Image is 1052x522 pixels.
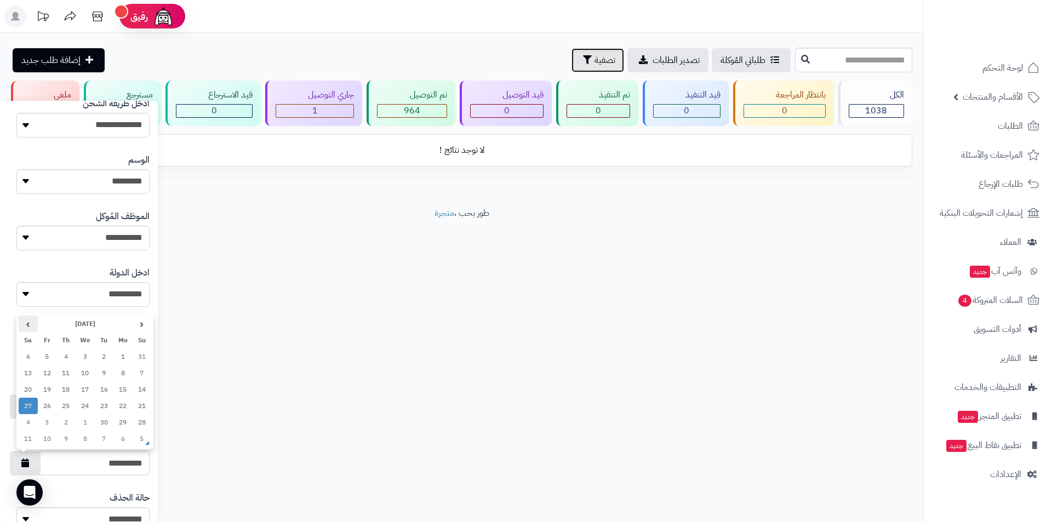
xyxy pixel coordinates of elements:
[19,332,38,348] th: Sa
[21,54,81,67] span: إضافة طلب جديد
[76,431,95,447] td: 8
[654,105,720,117] div: 0
[19,316,38,332] th: ›
[152,5,174,27] img: ai-face.png
[744,105,825,117] div: 0
[974,322,1021,337] span: أدوات التسويق
[76,332,95,348] th: We
[782,104,787,117] span: 0
[377,89,447,101] div: تم التوصيل
[930,171,1045,197] a: طلبات الإرجاع
[38,431,57,447] td: 10
[76,381,95,398] td: 17
[29,5,56,30] a: تحديثات المنصة
[76,348,95,365] td: 3
[504,104,510,117] span: 0
[19,365,38,381] td: 13
[19,348,38,365] td: 6
[404,104,420,117] span: 964
[163,81,263,126] a: قيد الاسترجاع 0
[94,332,113,348] th: Tu
[9,81,82,126] a: ملغي 73
[113,348,133,365] td: 1
[113,332,133,348] th: Mo
[836,81,914,126] a: الكل1038
[930,55,1045,81] a: لوحة التحكم
[38,365,57,381] td: 12
[132,316,151,332] th: ‹
[653,89,721,101] div: قيد التنفيذ
[110,267,150,279] label: ادخل الدولة
[56,348,76,365] td: 4
[930,113,1045,139] a: الطلبات
[19,398,38,414] td: 27
[130,10,148,23] span: رفيق
[38,398,57,414] td: 26
[977,22,1042,45] img: logo-2.png
[364,81,457,126] a: تم التوصيل 964
[930,316,1045,342] a: أدوات التسويق
[128,154,150,167] label: الوسم
[21,89,71,101] div: ملغي
[954,380,1021,395] span: التطبيقات والخدمات
[113,431,133,447] td: 6
[641,81,731,126] a: قيد التنفيذ 0
[712,48,791,72] a: طلباتي المُوكلة
[19,381,38,398] td: 20
[940,205,1023,221] span: إشعارات التحويلات البنكية
[113,381,133,398] td: 15
[113,365,133,381] td: 8
[970,266,990,278] span: جديد
[19,414,38,431] td: 4
[946,440,967,452] span: جديد
[930,142,1045,168] a: المراجعات والأسئلة
[132,348,151,365] td: 31
[1000,351,1021,366] span: التقارير
[56,398,76,414] td: 25
[470,89,544,101] div: قيد التوصيل
[567,89,630,101] div: تم التنفيذ
[132,381,151,398] td: 14
[76,365,95,381] td: 10
[998,118,1023,134] span: الطلبات
[94,381,113,398] td: 16
[176,105,252,117] div: 0
[434,206,454,220] a: متجرة
[979,176,1023,192] span: طلبات الإرجاع
[721,54,765,67] span: طلباتي المُوكلة
[571,48,624,72] button: تصفية
[594,54,615,67] span: تصفية
[94,398,113,414] td: 23
[958,294,971,307] span: 4
[378,105,446,117] div: 964
[849,89,904,101] div: الكل
[957,409,1021,424] span: تطبيق المتجر
[94,431,113,447] td: 7
[930,229,1045,255] a: العملاء
[458,81,554,126] a: قيد التوصيل 0
[56,332,76,348] th: Th
[930,200,1045,226] a: إشعارات التحويلات البنكية
[744,89,826,101] div: بانتظار المراجعة
[56,414,76,431] td: 2
[731,81,836,126] a: بانتظار المراجعة 0
[56,365,76,381] td: 11
[958,411,978,423] span: جديد
[312,104,318,117] span: 1
[653,54,700,67] span: تصدير الطلبات
[1000,234,1021,250] span: العملاء
[19,431,38,447] td: 11
[596,104,601,117] span: 0
[930,345,1045,371] a: التقارير
[930,403,1045,429] a: تطبيق المتجرجديد
[554,81,641,126] a: تم التنفيذ 0
[76,414,95,431] td: 1
[930,461,1045,487] a: الإعدادات
[471,105,543,117] div: 0
[276,89,354,101] div: جاري التوصيل
[38,414,57,431] td: 3
[930,374,1045,400] a: التطبيقات والخدمات
[969,263,1021,279] span: وآتس آب
[12,135,912,165] td: لا توجد نتائج !
[76,398,95,414] td: 24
